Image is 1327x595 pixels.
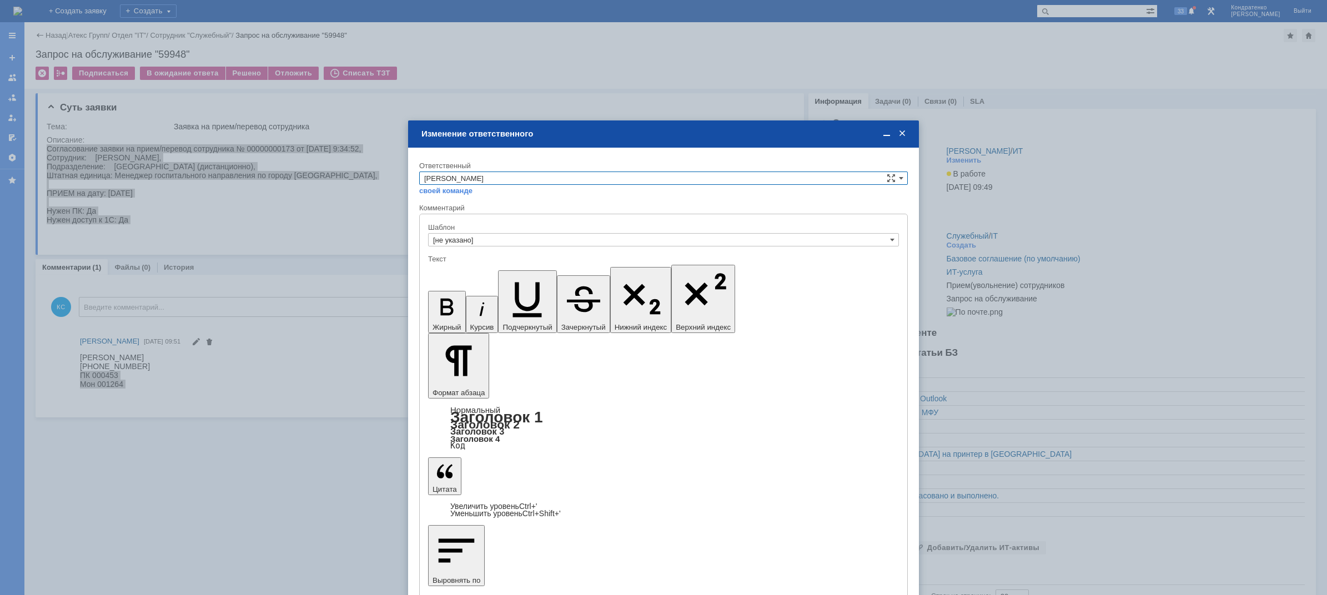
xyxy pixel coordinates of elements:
button: Нижний индекс [610,267,672,333]
button: Формат абзаца [428,333,489,399]
span: Зачеркнутый [561,323,606,331]
a: Decrease [450,509,561,518]
span: Выровнять по [433,576,480,584]
button: Цитата [428,457,461,495]
span: Верхний индекс [676,323,731,331]
div: Текст [428,255,897,263]
span: Ctrl+Shift+' [522,509,561,518]
div: Изменение ответственного [421,129,908,139]
a: Заголовок 1 [450,409,543,426]
span: Ctrl+' [519,502,537,511]
div: Комментарий [419,203,908,214]
button: Зачеркнутый [557,275,610,333]
span: Курсив [470,323,494,331]
span: Подчеркнутый [502,323,552,331]
span: Цитата [433,485,457,493]
a: Код [450,441,465,451]
div: Ответственный [419,162,906,169]
a: Заголовок 4 [450,434,500,443]
div: Шаблон [428,224,897,231]
div: Формат абзаца [428,406,899,450]
button: Жирный [428,291,466,333]
button: Подчеркнутый [498,270,556,333]
span: Свернуть (Ctrl + M) [881,129,892,139]
span: Нижний индекс [615,323,667,331]
button: Верхний индекс [671,265,735,333]
span: Жирный [433,323,461,331]
div: Цитата [428,503,899,517]
a: Нормальный [450,405,500,415]
a: своей команде [419,186,473,195]
button: Курсив [466,296,499,333]
button: Выровнять по [428,525,485,586]
span: Формат абзаца [433,389,485,397]
a: Increase [450,502,537,511]
a: Заголовок 3 [450,426,504,436]
a: Заголовок 2 [450,418,520,431]
span: Закрыть [897,129,908,139]
span: Сложная форма [887,174,896,183]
